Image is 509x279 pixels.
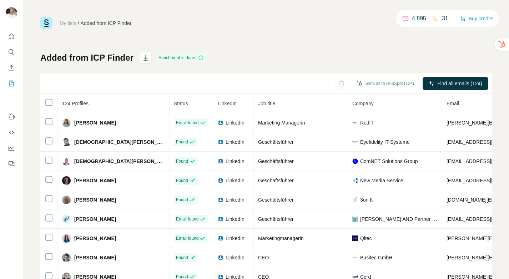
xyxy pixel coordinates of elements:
span: [PERSON_NAME] [74,196,116,203]
div: Enrichment is done [156,54,206,62]
span: [DEMOGRAPHIC_DATA][PERSON_NAME] [74,158,165,165]
span: [PERSON_NAME] [74,254,116,261]
span: New Media Service [360,177,403,184]
button: Feedback [6,157,17,170]
span: Geschäftsführer [258,139,294,145]
span: Found [176,139,188,145]
img: Avatar [62,234,71,243]
span: LinkedIn [226,138,245,146]
img: Avatar [62,118,71,127]
button: Quick start [6,30,17,43]
button: My lists [6,77,17,90]
img: LinkedIn logo [218,120,223,126]
img: LinkedIn logo [218,139,223,145]
img: company-logo [352,158,358,164]
button: Search [6,46,17,59]
span: 124 Profiles [62,101,89,106]
span: Found [176,177,188,184]
img: LinkedIn logo [218,158,223,164]
span: RedIT [360,119,374,126]
span: CEO [258,255,269,260]
img: LinkedIn logo [218,235,223,241]
p: 4,895 [412,14,426,23]
span: Email [447,101,459,106]
img: Avatar [62,196,71,204]
button: Buy credits [460,14,493,24]
button: Dashboard [6,142,17,154]
img: Avatar [6,7,17,19]
img: LinkedIn logo [218,216,223,222]
span: LinkedIn [226,196,245,203]
span: Email found [176,216,198,222]
span: Found [176,158,188,164]
span: Geschäftsführer [258,158,294,164]
li: / [78,20,79,27]
span: Find all emails (124) [437,80,482,87]
span: Eyefidelity IT-Systeme [360,138,410,146]
img: company-logo [352,255,358,260]
img: LinkedIn logo [218,178,223,183]
span: [PERSON_NAME] [74,177,116,184]
span: LinkedIn [226,254,245,261]
img: Surfe Logo [40,17,52,29]
span: LinkedIn [226,177,245,184]
img: LinkedIn logo [218,255,223,260]
img: Avatar [62,176,71,185]
span: ComNET Solutions Group [360,158,418,165]
span: LinkedIn [226,119,245,126]
span: 3on It [360,196,373,203]
span: [PERSON_NAME] [74,215,116,223]
button: Sync all to HubSpot (124) [352,78,419,89]
span: [PERSON_NAME] [74,119,116,126]
span: Marketingmanagerin [258,235,304,241]
span: Marketing Managerin [258,120,305,126]
div: Added from ICP Finder [81,20,132,27]
span: Email found [176,235,198,242]
span: Qitec [360,235,372,242]
button: Enrich CSV [6,61,17,74]
h1: Added from ICP Finder [40,52,133,64]
a: My lists [60,20,76,26]
span: [DEMOGRAPHIC_DATA][PERSON_NAME] [74,138,165,146]
p: 31 [442,14,448,23]
span: Geschäftsführer [258,197,294,203]
img: company-logo [352,120,358,126]
span: [PERSON_NAME] AND Partner Immobilien und Verwaltungs [360,215,438,223]
span: [PERSON_NAME] [74,235,116,242]
span: Job title [258,101,275,106]
span: Busitec GmbH [360,254,392,261]
span: LinkedIn [218,101,237,106]
span: LinkedIn [226,158,245,165]
span: Geschäftsführer [258,178,294,183]
img: LinkedIn logo [218,197,223,203]
span: Company [352,101,374,106]
span: Geschäftsführer [258,216,294,222]
img: company-logo [352,216,358,222]
span: LinkedIn [226,215,245,223]
button: Find all emails (124) [423,77,488,90]
span: Found [176,197,188,203]
img: Avatar [62,138,71,146]
span: Email found [176,120,198,126]
img: company-logo [352,235,358,241]
img: Avatar [62,215,71,223]
button: Use Surfe on LinkedIn [6,110,17,123]
img: Avatar [62,253,71,262]
img: Avatar [62,157,71,166]
span: Found [176,254,188,261]
span: LinkedIn [226,235,245,242]
button: Use Surfe API [6,126,17,139]
span: Status [174,101,188,106]
img: company-logo [352,139,358,145]
img: company-logo [352,178,358,183]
